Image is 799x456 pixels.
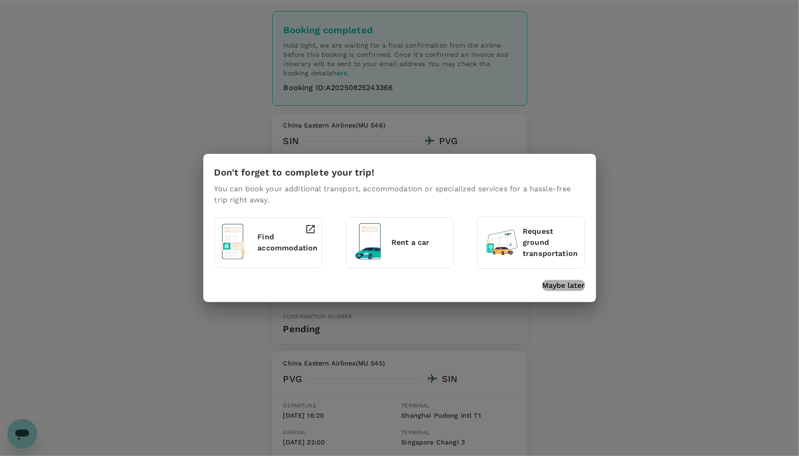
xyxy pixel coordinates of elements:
p: You can book your additional transport, accommodation or specialized services for a hassle-free t... [214,183,585,206]
p: Find accommodation [257,231,317,254]
p: Request ground transportation [523,226,579,259]
p: Rent a car [391,237,447,248]
button: Maybe later [543,280,585,291]
h6: Don't forget to complete your trip! [214,165,375,180]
